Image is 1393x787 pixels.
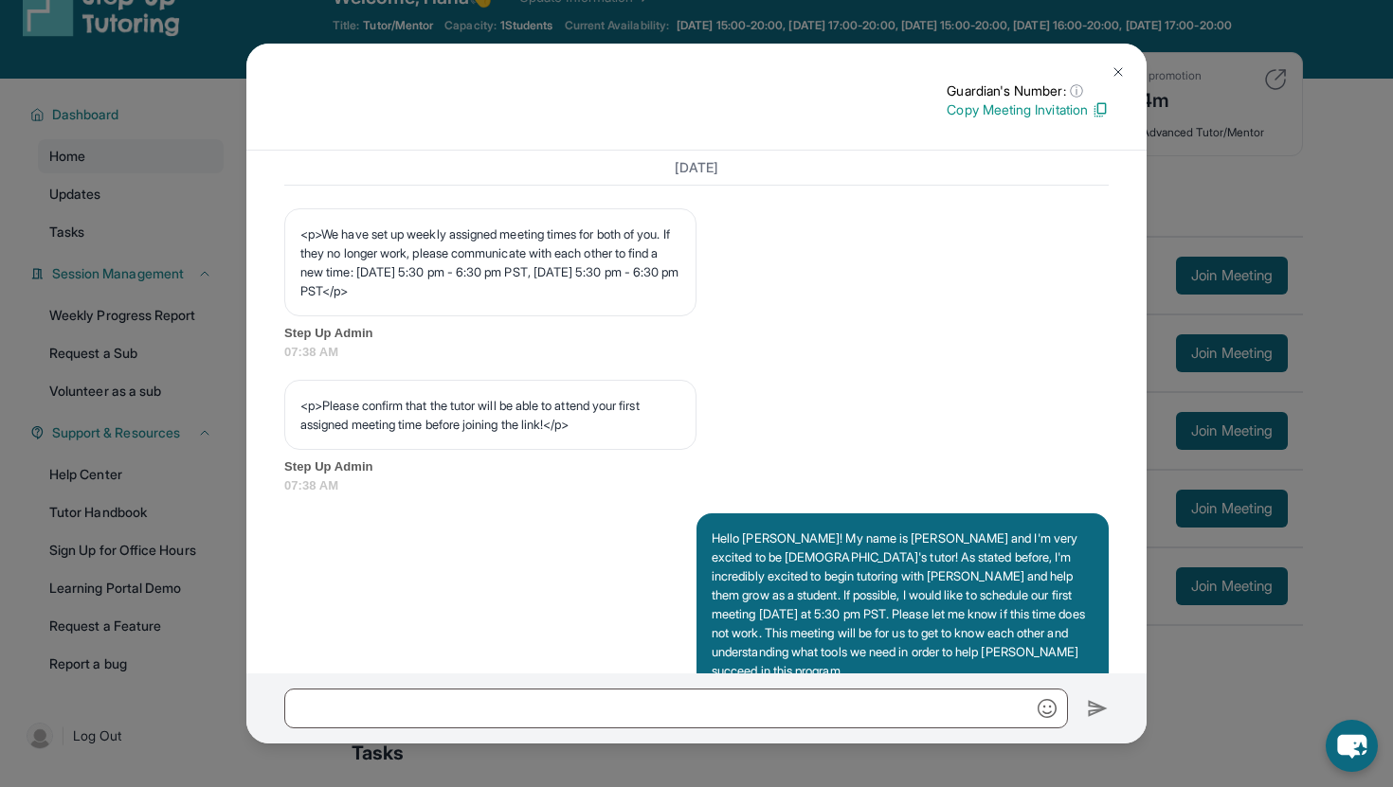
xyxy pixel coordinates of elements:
span: Step Up Admin [284,324,1109,343]
img: Emoji [1038,699,1057,718]
span: 07:38 AM [284,476,1109,495]
p: Hello [PERSON_NAME]! My name is [PERSON_NAME] and I'm very excited to be [DEMOGRAPHIC_DATA]'s tut... [712,528,1094,680]
h3: [DATE] [284,158,1109,177]
p: <p>We have set up weekly assigned meeting times for both of you. If they no longer work, please c... [300,224,680,300]
p: <p>Please confirm that the tutor will be able to attend your first assigned meeting time before j... [300,396,680,434]
p: Copy Meeting Invitation [947,100,1109,119]
img: Send icon [1087,697,1109,720]
span: 07:38 AM [284,343,1109,362]
img: Close Icon [1111,64,1126,80]
span: Step Up Admin [284,457,1109,476]
span: ⓘ [1070,81,1083,100]
img: Copy Icon [1092,101,1109,118]
button: chat-button [1326,720,1378,772]
p: Guardian's Number: [947,81,1109,100]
